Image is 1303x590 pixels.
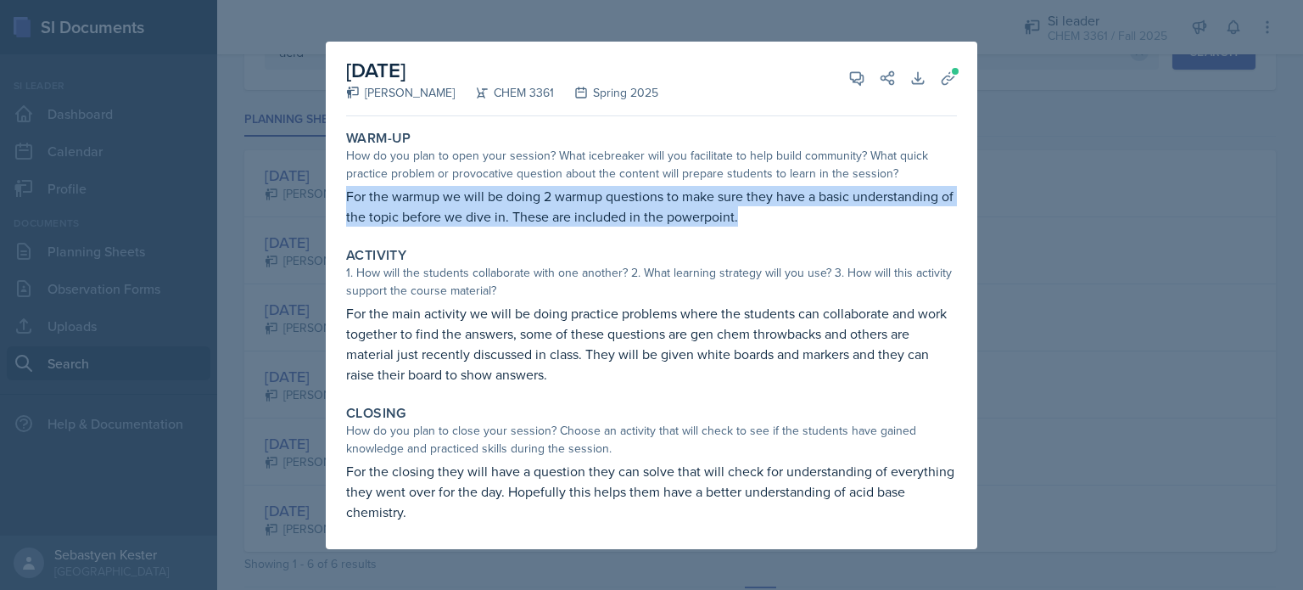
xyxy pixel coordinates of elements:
[346,130,411,147] label: Warm-Up
[346,405,406,422] label: Closing
[346,55,658,86] h2: [DATE]
[346,264,957,300] div: 1. How will the students collaborate with one another? 2. What learning strategy will you use? 3....
[346,303,957,385] p: For the main activity we will be doing practice problems where the students can collaborate and w...
[346,461,957,522] p: For the closing they will have a question they can solve that will check for understanding of eve...
[346,84,455,102] div: [PERSON_NAME]
[346,147,957,183] div: How do you plan to open your session? What icebreaker will you facilitate to help build community...
[554,84,658,102] div: Spring 2025
[346,186,957,227] p: For the warmup we will be doing 2 warmup questions to make sure they have a basic understanding o...
[455,84,554,102] div: CHEM 3361
[346,247,406,264] label: Activity
[346,422,957,458] div: How do you plan to close your session? Choose an activity that will check to see if the students ...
